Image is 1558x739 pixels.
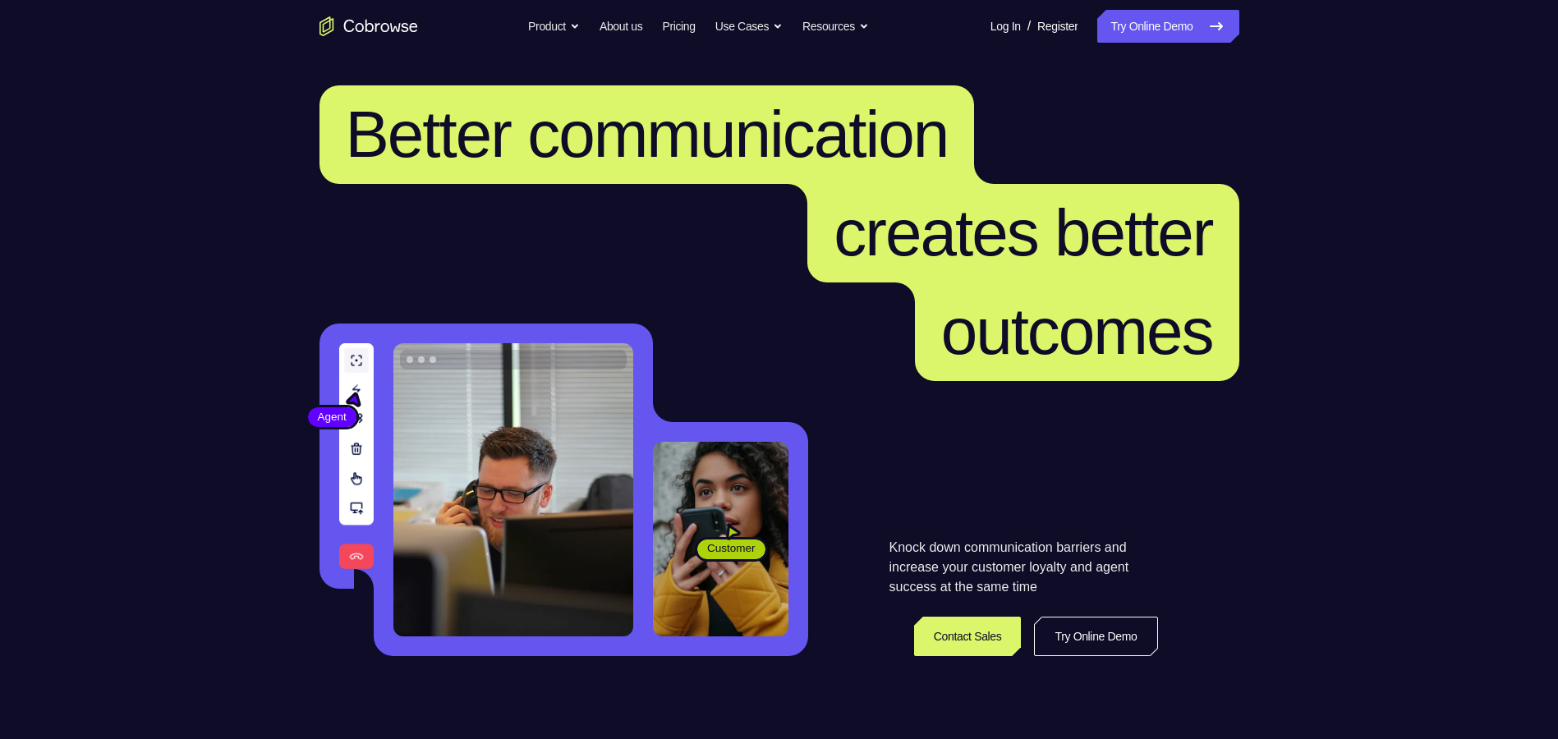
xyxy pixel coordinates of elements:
[1097,10,1239,43] a: Try Online Demo
[308,409,356,425] span: Agent
[346,98,949,171] span: Better communication
[653,442,788,636] img: A customer holding their phone
[802,10,869,43] button: Resources
[697,540,765,557] span: Customer
[914,617,1022,656] a: Contact Sales
[834,196,1212,269] span: creates better
[600,10,642,43] a: About us
[941,295,1213,368] span: outcomes
[528,10,580,43] button: Product
[1027,16,1031,36] span: /
[339,343,374,569] img: A series of tools used in co-browsing sessions
[393,343,633,636] img: A customer support agent talking on the phone
[715,10,783,43] button: Use Cases
[1037,10,1078,43] a: Register
[889,538,1158,597] p: Knock down communication barriers and increase your customer loyalty and agent success at the sam...
[990,10,1021,43] a: Log In
[319,16,418,36] a: Go to the home page
[662,10,695,43] a: Pricing
[1034,617,1157,656] a: Try Online Demo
